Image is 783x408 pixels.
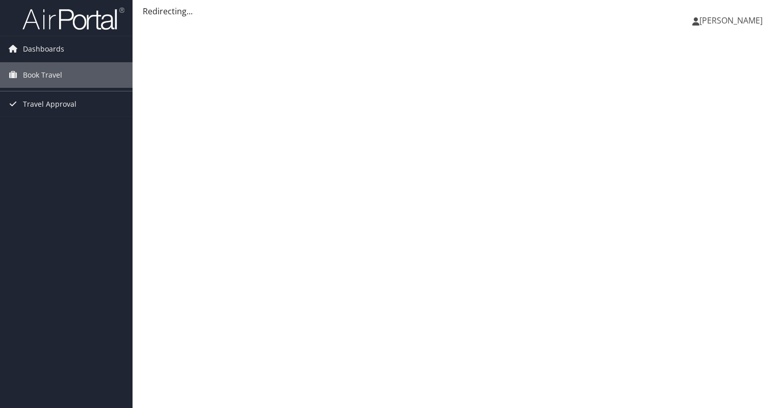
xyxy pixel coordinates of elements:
[23,91,76,117] span: Travel Approval
[23,62,62,88] span: Book Travel
[23,36,64,62] span: Dashboards
[699,15,763,26] span: [PERSON_NAME]
[22,7,124,31] img: airportal-logo.png
[692,5,773,36] a: [PERSON_NAME]
[143,5,773,17] div: Redirecting...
